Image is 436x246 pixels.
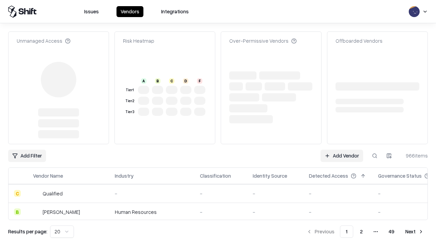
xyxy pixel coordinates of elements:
[124,98,135,104] div: Tier 2
[115,172,134,179] div: Industry
[33,172,63,179] div: Vendor Name
[253,190,298,197] div: -
[229,37,297,44] div: Over-Permissive Vendors
[155,78,160,84] div: B
[200,172,231,179] div: Classification
[124,109,135,115] div: Tier 3
[200,208,242,216] div: -
[321,150,363,162] a: Add Vendor
[33,190,40,197] img: Qualified
[8,228,47,235] p: Results per page:
[80,6,103,17] button: Issues
[253,172,287,179] div: Identity Source
[115,208,189,216] div: Human Resources
[309,190,367,197] div: -
[33,208,40,215] img: Deel
[14,190,21,197] div: C
[8,150,46,162] button: Add Filter
[141,78,146,84] div: A
[14,208,21,215] div: B
[169,78,174,84] div: C
[309,172,348,179] div: Detected Access
[309,208,367,216] div: -
[115,190,189,197] div: -
[197,78,202,84] div: F
[17,37,71,44] div: Unmanaged Access
[378,172,422,179] div: Governance Status
[124,87,135,93] div: Tier 1
[157,6,193,17] button: Integrations
[200,190,242,197] div: -
[43,190,63,197] div: Qualified
[302,225,428,238] nav: pagination
[336,37,383,44] div: Offboarded Vendors
[340,225,353,238] button: 1
[401,152,428,159] div: 966 items
[355,225,368,238] button: 2
[43,208,80,216] div: [PERSON_NAME]
[116,6,143,17] button: Vendors
[123,37,154,44] div: Risk Heatmap
[253,208,298,216] div: -
[183,78,188,84] div: D
[401,225,428,238] button: Next
[383,225,400,238] button: 49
